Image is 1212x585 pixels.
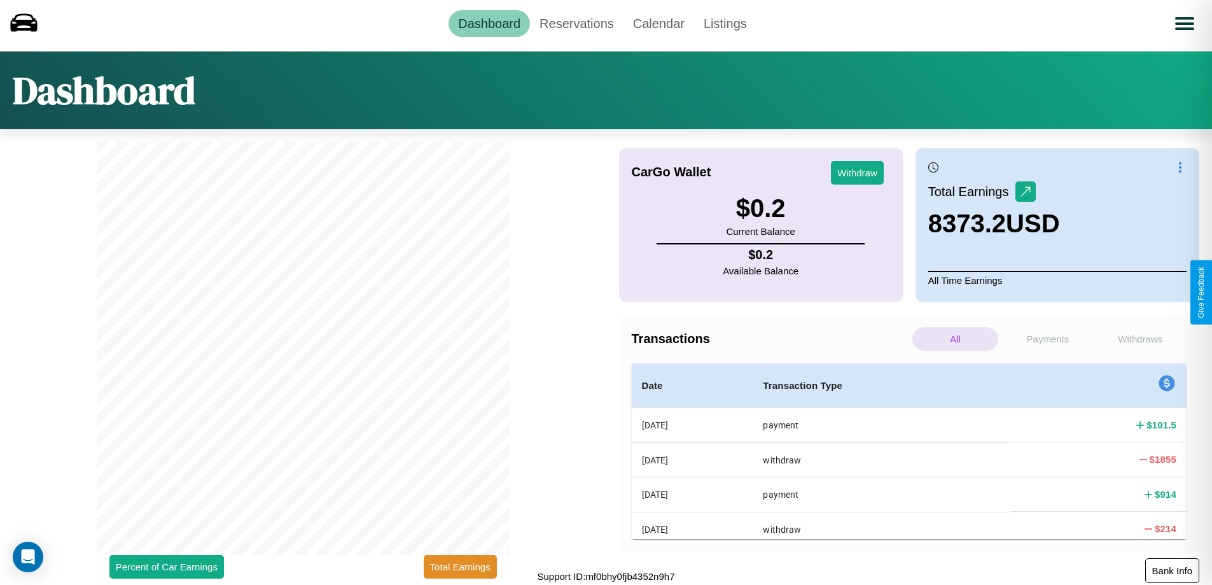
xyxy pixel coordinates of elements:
[13,542,43,572] div: Open Intercom Messenger
[642,378,743,393] h4: Date
[928,180,1015,203] p: Total Earnings
[1146,418,1176,432] h4: $ 101.5
[632,408,753,443] th: [DATE]
[753,442,1010,477] th: withdraw
[694,10,756,37] a: Listings
[109,555,224,579] button: Percent of Car Earnings
[753,512,1010,546] th: withdraw
[632,165,711,180] h4: CarGo Wallet
[632,512,753,546] th: [DATE]
[1155,488,1176,501] h4: $ 914
[1167,6,1202,41] button: Open menu
[538,568,675,585] p: Support ID: mf0bhy0fjb4352n9h7
[723,262,798,279] p: Available Balance
[449,10,530,37] a: Dashboard
[1097,327,1183,351] p: Withdraws
[726,223,795,240] p: Current Balance
[530,10,623,37] a: Reservations
[623,10,694,37] a: Calendar
[753,477,1010,512] th: payment
[726,194,795,223] h3: $ 0.2
[831,161,884,185] button: Withdraw
[1145,558,1199,583] button: Bank Info
[723,248,798,262] h4: $ 0.2
[1197,267,1206,318] div: Give Feedback
[1155,522,1176,535] h4: $ 214
[632,477,753,512] th: [DATE]
[928,209,1060,238] h3: 8373.2 USD
[1150,453,1176,466] h4: $ 1855
[928,271,1187,289] p: All Time Earnings
[632,442,753,477] th: [DATE]
[912,327,998,351] p: All
[424,555,497,579] button: Total Earnings
[763,378,1000,393] h4: Transaction Type
[13,64,195,116] h1: Dashboard
[753,408,1010,443] th: payment
[632,332,909,346] h4: Transactions
[1005,327,1090,351] p: Payments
